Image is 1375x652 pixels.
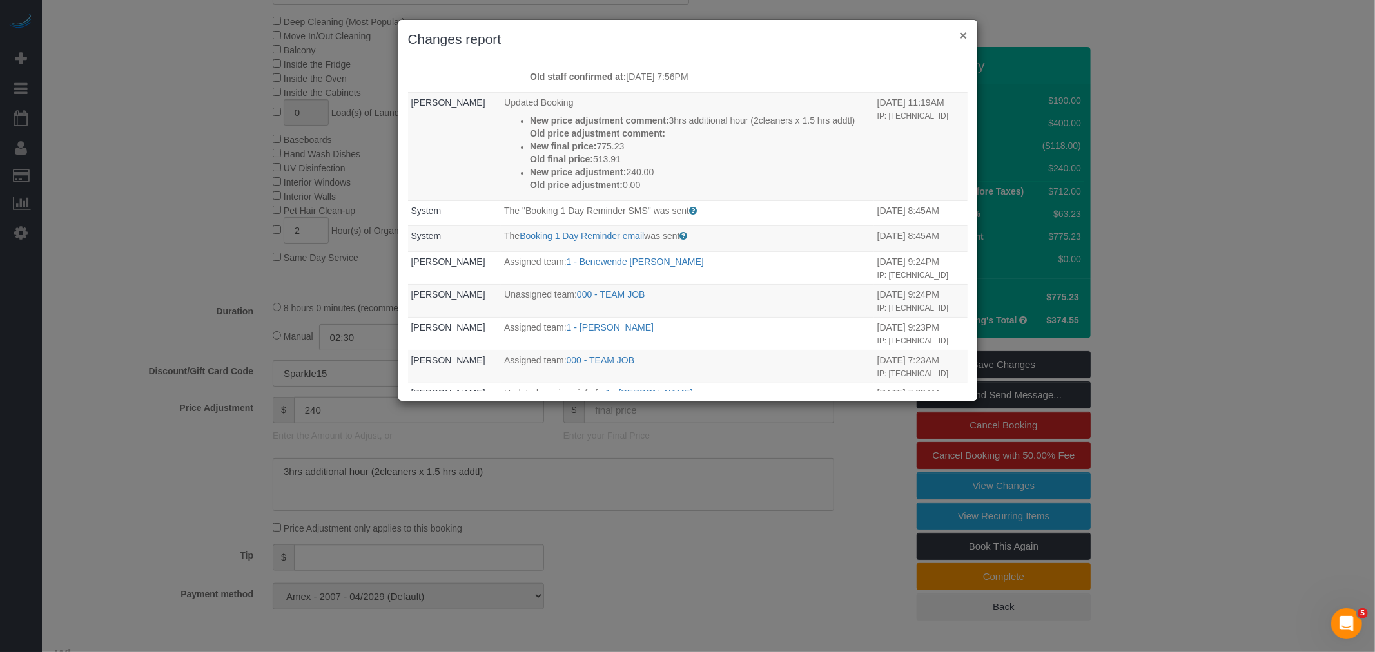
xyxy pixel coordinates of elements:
small: IP: [TECHNICAL_ID] [877,369,948,378]
td: Who [408,284,502,317]
a: System [411,206,442,216]
sui-modal: Changes report [398,20,977,401]
a: [PERSON_NAME] [411,256,485,267]
td: What [501,284,874,317]
strong: New final price: [530,141,596,151]
td: Who [408,200,502,226]
span: Unassigned team: [504,289,577,300]
p: 0.00 [530,178,871,191]
a: [PERSON_NAME] [411,388,485,398]
td: When [874,284,968,317]
a: 000 - TEAM JOB [567,355,635,365]
strong: New price adjustment: [530,167,626,177]
td: Who [408,350,502,383]
a: System [411,231,442,241]
a: [PERSON_NAME] [411,355,485,365]
iframe: Intercom live chat [1331,608,1362,639]
p: [DATE] 7:56PM [530,70,871,83]
td: When [874,251,968,284]
a: Booking 1 Day Reminder email [520,231,644,241]
small: IP: [TECHNICAL_ID] [877,271,948,280]
a: 1 - [PERSON_NAME] [567,322,654,332]
span: Assigned team: [504,322,567,332]
td: When [874,92,968,200]
span: was sent [644,231,679,241]
span: Updated earnings info for [504,388,605,398]
td: When [874,226,968,252]
strong: Old staff confirmed at: [530,72,626,82]
td: What [501,200,874,226]
small: IP: [TECHNICAL_ID] [877,336,948,345]
td: Who [408,92,502,200]
span: 5 [1358,608,1368,618]
p: 513.91 [530,153,871,166]
td: What [501,251,874,284]
a: [PERSON_NAME] [411,97,485,108]
td: When [874,350,968,383]
td: Who [408,383,502,439]
strong: Old final price: [530,154,593,164]
span: Updated Booking [504,97,573,108]
strong: New price adjustment comment: [530,115,669,126]
td: What [501,383,874,439]
td: Who [408,251,502,284]
span: The "Booking 1 Day Reminder SMS" was sent [504,206,689,216]
td: What [501,350,874,383]
p: 240.00 [530,166,871,178]
button: × [959,28,967,42]
td: What [501,92,874,200]
a: 000 - TEAM JOB [577,289,645,300]
h3: Changes report [408,30,968,49]
td: What [501,317,874,350]
strong: Old price adjustment comment: [530,128,665,139]
td: When [874,383,968,439]
span: The [504,231,520,241]
td: When [874,200,968,226]
hm-ph: IP: [TECHNICAL_ID] [877,111,948,120]
p: 3hrs additional hour (2cleaners x 1.5 hrs addtl) [530,114,871,127]
a: 1 - Benewende [PERSON_NAME] [567,256,704,267]
span: Assigned team: [504,256,567,267]
small: IP: [TECHNICAL_ID] [877,303,948,312]
td: Who [408,317,502,350]
a: [PERSON_NAME] [411,289,485,300]
p: 775.23 [530,140,871,153]
a: [PERSON_NAME] [411,322,485,332]
strong: Old price adjustment: [530,180,623,190]
td: What [501,226,874,252]
a: 1 - [PERSON_NAME] [605,388,692,398]
td: Who [408,226,502,252]
span: Assigned team: [504,355,567,365]
td: When [874,317,968,350]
